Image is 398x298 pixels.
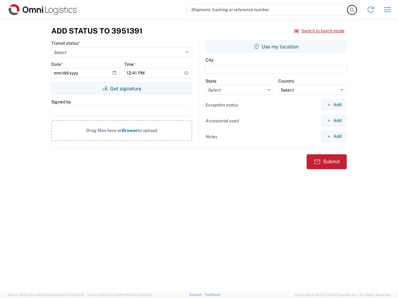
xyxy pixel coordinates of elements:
[206,134,217,139] label: Notes
[295,292,391,298] span: Copyright © [DATE]-[DATE] Agistix Inc., All Rights Reserved
[294,26,345,36] button: Switch to batch mode
[322,131,347,142] button: Add
[51,61,63,67] label: Date
[206,40,347,53] button: Use my location
[137,128,157,133] span: to upload
[51,40,80,46] label: Transit status
[51,26,142,35] h3: Add Status to 3951391
[59,293,85,297] span: [DATE] 09:50:51
[124,61,136,67] label: Time
[7,293,85,297] span: Server: 2025.19.0-49328d0a35e
[122,128,137,133] span: Browse
[205,293,220,296] a: Feedback
[322,99,347,111] button: Add
[51,99,71,105] label: Signed by
[206,78,216,84] label: State
[278,78,294,84] label: Country
[206,102,238,108] label: Exception status
[51,82,192,95] button: Get signature
[206,118,239,124] label: Accessorial used
[187,4,348,16] input: Shipment, tracking or reference number
[322,115,347,126] button: Add
[206,57,213,63] label: City
[127,293,152,297] span: [DATE] 09:39:01
[189,293,205,296] a: Support
[87,293,152,297] span: Client: 2025.19.0-129fbcf
[86,128,122,133] span: Drag files here or
[307,154,347,169] button: Submit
